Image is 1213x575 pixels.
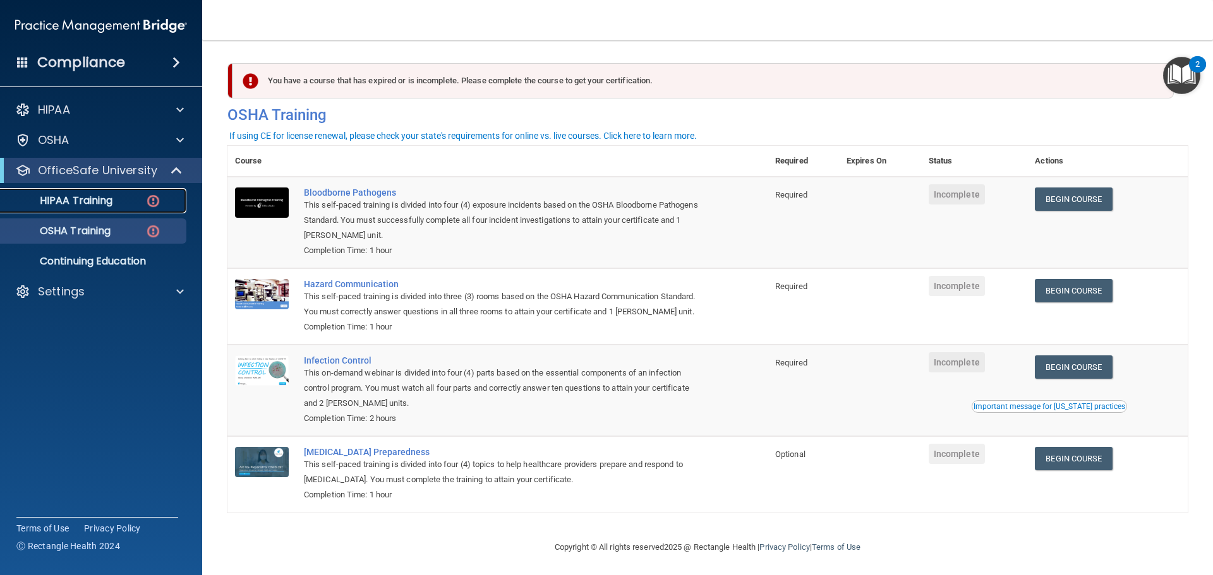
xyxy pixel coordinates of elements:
span: Required [775,282,807,291]
span: Optional [775,449,806,459]
div: If using CE for license renewal, please check your state's requirements for online vs. live cours... [229,131,697,140]
p: HIPAA [38,102,70,117]
span: Incomplete [929,184,985,205]
div: This self-paced training is divided into four (4) exposure incidents based on the OSHA Bloodborne... [304,198,704,243]
a: Hazard Communication [304,279,704,289]
img: exclamation-circle-solid-danger.72ef9ffc.png [243,73,258,89]
iframe: Drift Widget Chat Controller [994,485,1198,536]
a: Begin Course [1035,187,1112,211]
span: Ⓒ Rectangle Health 2024 [16,540,120,552]
button: Open Resource Center, 2 new notifications [1163,57,1200,94]
a: Begin Course [1035,355,1112,379]
th: Expires On [839,146,921,177]
span: Required [775,190,807,199]
div: This self-paced training is divided into three (3) rooms based on the OSHA Hazard Communication S... [304,289,704,319]
p: HIPAA Training [8,194,112,207]
div: This self-paced training is divided into four (4) topics to help healthcare providers prepare and... [304,457,704,487]
img: danger-circle.6113f641.png [145,193,161,209]
div: 2 [1195,64,1200,81]
div: Important message for [US_STATE] practices [974,403,1125,410]
span: Required [775,358,807,367]
span: Incomplete [929,444,985,464]
div: You have a course that has expired or is incomplete. Please complete the course to get your certi... [232,63,1174,98]
h4: OSHA Training [227,106,1188,124]
th: Status [921,146,1028,177]
p: Settings [38,284,85,299]
a: Privacy Policy [759,542,809,552]
p: OfficeSafe University [38,163,157,178]
h4: Compliance [37,54,125,71]
a: OfficeSafe University [15,163,183,178]
a: [MEDICAL_DATA] Preparedness [304,447,704,457]
p: OSHA [38,133,69,148]
a: Terms of Use [16,522,69,535]
div: Completion Time: 1 hour [304,319,704,335]
th: Actions [1027,146,1188,177]
a: Settings [15,284,184,299]
img: danger-circle.6113f641.png [145,223,161,239]
button: Read this if you are a dental practitioner in the state of CA [972,400,1127,413]
a: Begin Course [1035,447,1112,470]
img: PMB logo [15,13,187,39]
a: Infection Control [304,355,704,365]
a: Privacy Policy [84,522,141,535]
a: Terms of Use [812,542,860,552]
span: Incomplete [929,352,985,372]
a: Bloodborne Pathogens [304,187,704,198]
a: HIPAA [15,102,184,117]
p: Continuing Education [8,255,181,268]
div: Copyright © All rights reserved 2025 @ Rectangle Health | | [477,527,938,567]
p: OSHA Training [8,225,111,237]
th: Course [227,146,296,177]
a: Begin Course [1035,279,1112,302]
th: Required [768,146,839,177]
div: This on-demand webinar is divided into four (4) parts based on the essential components of an inf... [304,365,704,411]
div: Completion Time: 1 hour [304,243,704,258]
button: If using CE for license renewal, please check your state's requirements for online vs. live cours... [227,129,699,142]
div: Completion Time: 1 hour [304,487,704,502]
div: Completion Time: 2 hours [304,411,704,426]
a: OSHA [15,133,184,148]
span: Incomplete [929,276,985,296]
